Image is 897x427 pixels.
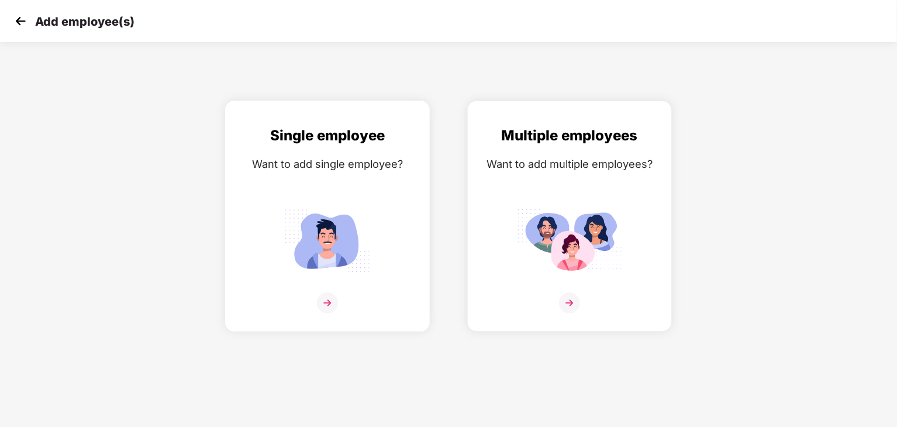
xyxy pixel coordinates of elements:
[317,292,338,314] img: svg+xml;base64,PHN2ZyB4bWxucz0iaHR0cDovL3d3dy53My5vcmcvMjAwMC9zdmciIHdpZHRoPSIzNiIgaGVpZ2h0PSIzNi...
[12,12,29,30] img: svg+xml;base64,PHN2ZyB4bWxucz0iaHR0cDovL3d3dy53My5vcmcvMjAwMC9zdmciIHdpZHRoPSIzMCIgaGVpZ2h0PSIzMC...
[479,156,660,173] div: Want to add multiple employees?
[275,204,380,277] img: svg+xml;base64,PHN2ZyB4bWxucz0iaHR0cDovL3d3dy53My5vcmcvMjAwMC9zdmciIGlkPSJTaW5nbGVfZW1wbG95ZWUiIH...
[35,15,134,29] p: Add employee(s)
[559,292,580,314] img: svg+xml;base64,PHN2ZyB4bWxucz0iaHR0cDovL3d3dy53My5vcmcvMjAwMC9zdmciIHdpZHRoPSIzNiIgaGVpZ2h0PSIzNi...
[237,125,418,147] div: Single employee
[237,156,418,173] div: Want to add single employee?
[479,125,660,147] div: Multiple employees
[517,204,622,277] img: svg+xml;base64,PHN2ZyB4bWxucz0iaHR0cDovL3d3dy53My5vcmcvMjAwMC9zdmciIGlkPSJNdWx0aXBsZV9lbXBsb3llZS...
